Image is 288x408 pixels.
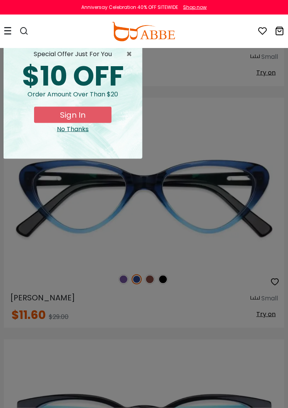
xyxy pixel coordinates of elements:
[34,107,111,123] button: Sign In
[111,22,175,41] img: abbeglasses.com
[10,90,136,107] div: Order amount over than $20
[179,4,207,10] a: Shop now
[10,125,136,134] div: Close
[126,50,136,59] span: ×
[10,63,136,90] div: $10 OFF
[10,50,136,59] div: special offer just for you
[183,4,207,11] div: Shop now
[81,4,178,11] div: Anniversay Celebration 40% OFF SITEWIDE
[126,50,136,59] button: Close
